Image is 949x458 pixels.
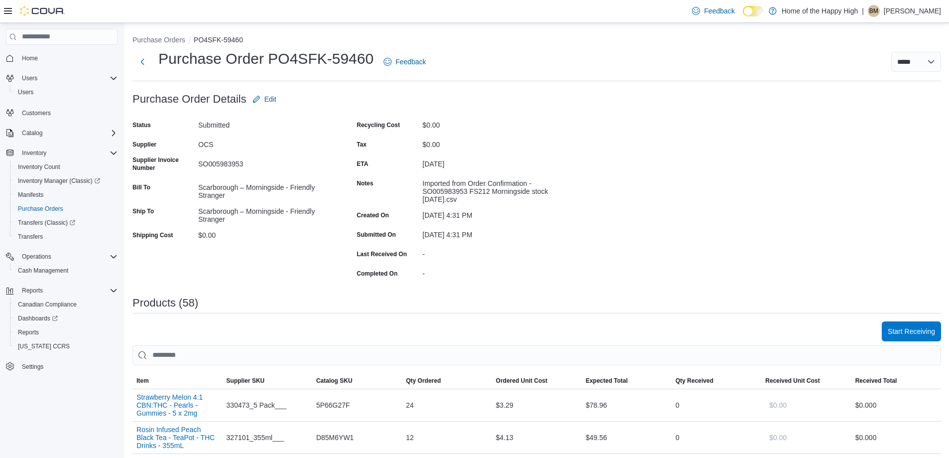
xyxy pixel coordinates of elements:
[586,377,628,385] span: Expected Total
[18,147,50,159] button: Inventory
[22,149,46,157] span: Inventory
[422,175,556,203] div: Imported from Order Confirmation - SO005983953 FS212 Morningside stock [DATE].csv
[743,16,743,17] span: Dark Mode
[402,428,492,448] div: 12
[136,377,149,385] span: Item
[769,433,787,443] span: $0.00
[10,160,122,174] button: Inventory Count
[357,141,367,149] label: Tax
[14,189,47,201] a: Manifests
[22,129,42,137] span: Catalog
[868,5,880,17] div: Britteney McLean
[22,363,43,371] span: Settings
[18,147,118,159] span: Inventory
[18,205,63,213] span: Purchase Orders
[18,52,42,64] a: Home
[357,250,407,258] label: Last Received On
[422,227,556,239] div: [DATE] 4:31 PM
[14,326,118,338] span: Reports
[158,49,374,69] h1: Purchase Order PO4SFK-59460
[2,105,122,120] button: Customers
[357,160,368,168] label: ETA
[492,428,581,448] div: $4.13
[672,373,761,389] button: Qty Received
[582,428,672,448] div: $49.56
[18,52,118,64] span: Home
[14,175,118,187] span: Inventory Manager (Classic)
[18,106,118,119] span: Customers
[769,400,787,410] span: $0.00
[14,265,118,277] span: Cash Management
[136,426,218,450] button: Rosin Infused Peach Black Tea - TeaPot - THC Drinks - 355mL
[22,287,43,295] span: Reports
[14,86,37,98] a: Users
[14,175,104,187] a: Inventory Manager (Classic)
[14,161,64,173] a: Inventory Count
[782,5,858,17] p: Home of the Happy High
[402,395,492,415] div: 24
[249,89,280,109] button: Edit
[14,265,72,277] a: Cash Management
[18,342,70,350] span: [US_STATE] CCRS
[855,432,937,444] div: $0.00 0
[10,202,122,216] button: Purchase Orders
[492,373,581,389] button: Ordered Unit Cost
[18,285,47,297] button: Reports
[676,377,713,385] span: Qty Received
[198,227,332,239] div: $0.00
[14,189,118,201] span: Manifests
[226,399,286,411] span: 330473_5 Pack___
[14,299,81,310] a: Canadian Compliance
[133,36,185,44] button: Purchase Orders
[133,373,222,389] button: Item
[18,285,118,297] span: Reports
[761,373,851,389] button: Received Unit Cost
[380,52,430,72] a: Feedback
[18,360,118,373] span: Settings
[396,57,426,67] span: Feedback
[422,246,556,258] div: -
[10,339,122,353] button: [US_STATE] CCRS
[869,5,878,17] span: BM
[10,216,122,230] a: Transfers (Classic)
[422,156,556,168] div: [DATE]
[672,428,761,448] div: 0
[14,231,118,243] span: Transfers
[357,211,389,219] label: Created On
[765,395,791,415] button: $0.00
[198,156,332,168] div: SO005983953
[316,432,354,444] span: D85M6YW1
[704,6,734,16] span: Feedback
[14,312,118,324] span: Dashboards
[10,311,122,325] a: Dashboards
[402,373,492,389] button: Qty Ordered
[198,137,332,149] div: OCS
[316,377,353,385] span: Catalog SKU
[14,203,118,215] span: Purchase Orders
[18,163,60,171] span: Inventory Count
[18,107,55,119] a: Customers
[2,71,122,85] button: Users
[22,253,51,261] span: Operations
[198,117,332,129] div: Submitted
[855,399,937,411] div: $0.00 0
[496,377,547,385] span: Ordered Unit Cost
[14,312,62,324] a: Dashboards
[14,340,118,352] span: Washington CCRS
[226,377,265,385] span: Supplier SKU
[18,301,77,308] span: Canadian Compliance
[357,270,398,278] label: Completed On
[688,1,738,21] a: Feedback
[14,217,118,229] span: Transfers (Classic)
[198,179,332,199] div: Scarborough – Morningside - Friendly Stranger
[14,203,67,215] a: Purchase Orders
[582,395,672,415] div: $78.96
[18,314,58,322] span: Dashboards
[18,72,41,84] button: Users
[357,231,396,239] label: Submitted On
[10,264,122,278] button: Cash Management
[14,86,118,98] span: Users
[20,6,65,16] img: Cova
[22,74,37,82] span: Users
[862,5,864,17] p: |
